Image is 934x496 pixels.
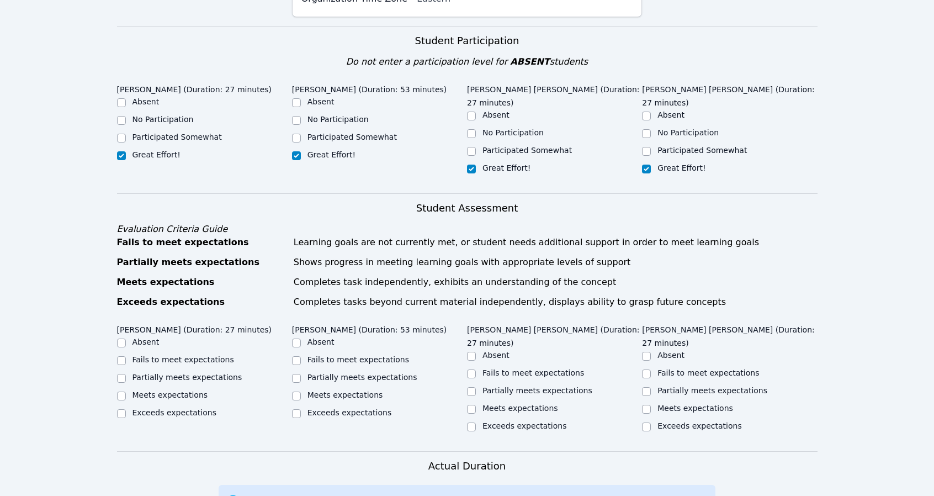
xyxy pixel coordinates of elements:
label: Absent [482,351,510,360]
label: Fails to meet expectations [482,368,584,377]
label: Meets expectations [482,404,558,413]
label: Absent [307,97,335,106]
legend: [PERSON_NAME] (Duration: 53 minutes) [292,80,447,96]
label: Participated Somewhat [132,133,222,141]
label: Great Effort! [132,150,181,159]
label: Meets expectations [307,391,383,399]
legend: [PERSON_NAME] (Duration: 27 minutes) [117,320,272,336]
legend: [PERSON_NAME] [PERSON_NAME] (Duration: 27 minutes) [467,320,642,350]
label: Participated Somewhat [482,146,572,155]
div: Fails to meet expectations [117,236,287,249]
legend: [PERSON_NAME] (Duration: 53 minutes) [292,320,447,336]
label: Great Effort! [307,150,355,159]
h3: Student Assessment [117,200,818,216]
div: Do not enter a participation level for students [117,55,818,68]
label: Meets expectations [132,391,208,399]
legend: [PERSON_NAME] (Duration: 27 minutes) [117,80,272,96]
h3: Student Participation [117,33,818,49]
label: Absent [482,110,510,119]
label: Exceeds expectations [657,421,741,430]
label: Partially meets expectations [657,386,767,395]
label: Absent [132,337,160,346]
label: Partially meets expectations [307,373,417,382]
label: Absent [657,110,684,119]
span: ABSENT [510,56,549,67]
label: Absent [307,337,335,346]
div: Meets expectations [117,276,287,289]
label: Participated Somewhat [307,133,397,141]
div: Learning goals are not currently met, or student needs additional support in order to meet learni... [294,236,818,249]
label: No Participation [482,128,544,137]
label: Great Effort! [482,163,530,172]
div: Partially meets expectations [117,256,287,269]
div: Completes task independently, exhibits an understanding of the concept [294,276,818,289]
label: Absent [657,351,684,360]
label: Fails to meet expectations [657,368,759,377]
label: Partially meets expectations [132,373,242,382]
label: Exceeds expectations [307,408,391,417]
label: Exceeds expectations [132,408,216,417]
label: Fails to meet expectations [132,355,234,364]
div: Exceeds expectations [117,296,287,309]
label: Partially meets expectations [482,386,592,395]
div: Completes tasks beyond current material independently, displays ability to grasp future concepts [294,296,818,309]
label: Fails to meet expectations [307,355,409,364]
div: Shows progress in meeting learning goals with appropriate levels of support [294,256,818,269]
label: No Participation [307,115,369,124]
label: Great Effort! [657,163,705,172]
label: Exceeds expectations [482,421,566,430]
legend: [PERSON_NAME] [PERSON_NAME] (Duration: 27 minutes) [642,320,817,350]
legend: [PERSON_NAME] [PERSON_NAME] (Duration: 27 minutes) [642,80,817,109]
label: Participated Somewhat [657,146,747,155]
div: Evaluation Criteria Guide [117,223,818,236]
h3: Actual Duration [428,458,506,474]
label: No Participation [132,115,194,124]
label: No Participation [657,128,719,137]
label: Meets expectations [657,404,733,413]
legend: [PERSON_NAME] [PERSON_NAME] (Duration: 27 minutes) [467,80,642,109]
label: Absent [132,97,160,106]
